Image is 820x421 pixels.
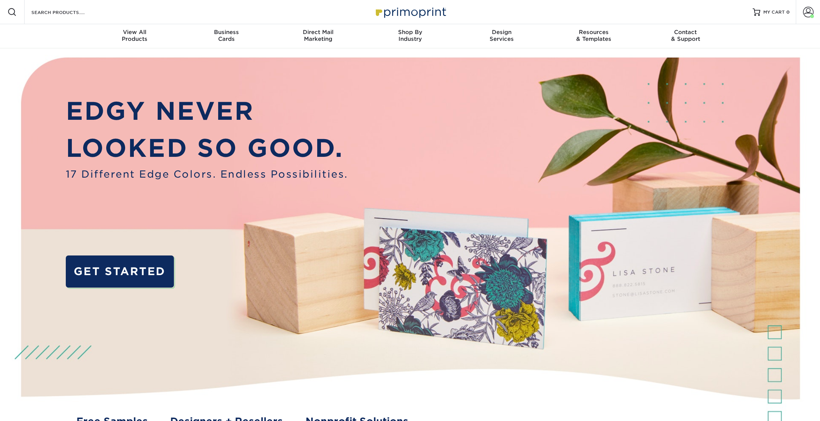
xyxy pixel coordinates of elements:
[66,130,348,167] p: LOOKED SO GOOD.
[640,24,732,48] a: Contact& Support
[89,24,181,48] a: View AllProducts
[640,29,732,36] span: Contact
[548,29,640,36] span: Resources
[456,29,548,42] div: Services
[272,29,364,42] div: Marketing
[763,9,785,15] span: MY CART
[180,29,272,42] div: Cards
[456,24,548,48] a: DesignServices
[89,29,181,36] span: View All
[548,29,640,42] div: & Templates
[364,29,456,42] div: Industry
[66,255,174,288] a: GET STARTED
[272,24,364,48] a: Direct MailMarketing
[364,24,456,48] a: Shop ByIndustry
[180,24,272,48] a: BusinessCards
[364,29,456,36] span: Shop By
[89,29,181,42] div: Products
[640,29,732,42] div: & Support
[456,29,548,36] span: Design
[372,4,448,20] img: Primoprint
[66,167,348,181] span: 17 Different Edge Colors. Endless Possibilities.
[31,8,104,17] input: SEARCH PRODUCTS.....
[272,29,364,36] span: Direct Mail
[66,93,348,130] p: EDGY NEVER
[180,29,272,36] span: Business
[786,9,790,15] span: 0
[548,24,640,48] a: Resources& Templates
